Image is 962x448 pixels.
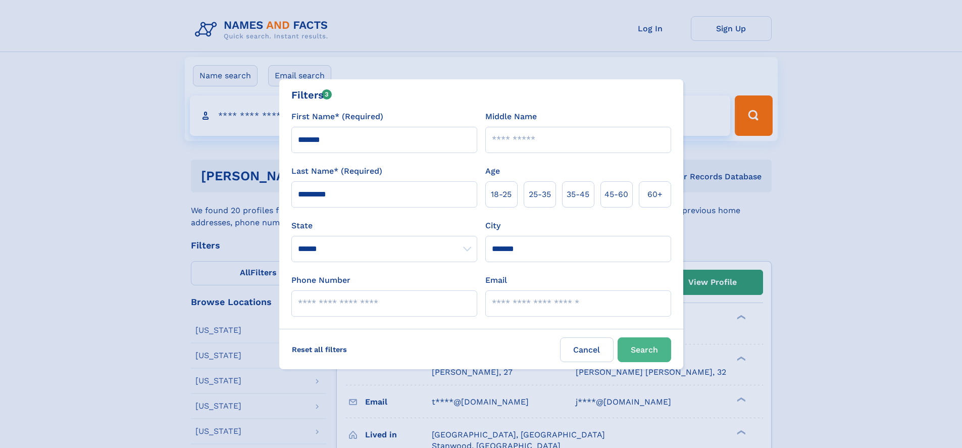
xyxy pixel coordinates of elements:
label: State [291,220,477,232]
span: 18‑25 [491,188,512,201]
label: Email [485,274,507,286]
label: Last Name* (Required) [291,165,382,177]
label: Age [485,165,500,177]
label: Phone Number [291,274,350,286]
label: Middle Name [485,111,537,123]
span: 60+ [647,188,663,201]
span: 35‑45 [567,188,589,201]
span: 25‑35 [529,188,551,201]
button: Search [618,337,671,362]
span: 45‑60 [604,188,628,201]
div: Filters [291,87,332,103]
label: City [485,220,500,232]
label: Reset all filters [285,337,353,362]
label: First Name* (Required) [291,111,383,123]
label: Cancel [560,337,614,362]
